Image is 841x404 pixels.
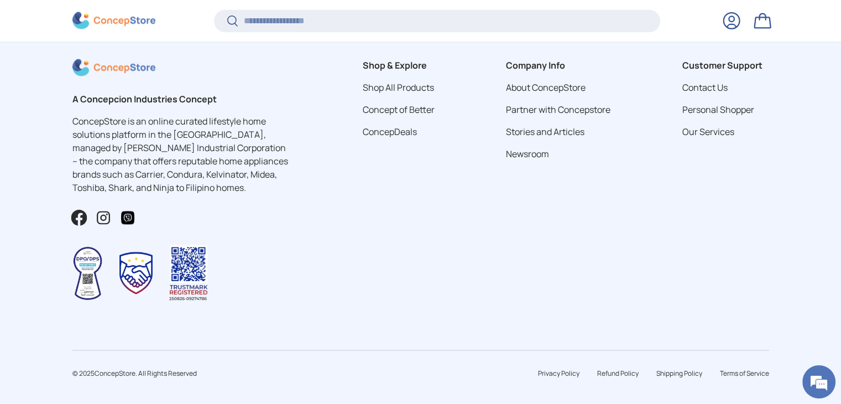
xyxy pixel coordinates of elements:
a: Contact Us [682,81,727,94]
a: Concept of Better [363,103,435,116]
h2: A Concepcion Industries Concept [72,92,291,106]
img: Trustmark Seal [119,252,153,294]
div: Conversation(s) [58,61,186,77]
a: Refund Policy [597,368,639,377]
div: Chat Now [68,274,148,295]
div: Minimize live chat window [181,6,208,32]
p: ConcepStore is an online curated lifestyle home solutions platform in the [GEOGRAPHIC_DATA], mana... [72,115,291,194]
a: About ConcepStore [506,81,586,94]
a: ConcepDeals [363,126,417,138]
a: Shipping Policy [656,368,702,377]
a: Partner with Concepstore [506,103,610,116]
a: Personal Shopper [682,103,754,116]
img: Trustmark QR [169,245,208,301]
span: © 2025 . All Rights Reserved [72,368,197,377]
img: ConcepStore [72,12,155,29]
img: Data Privacy Seal [72,246,103,301]
a: Privacy Policy [538,368,579,377]
a: Terms of Service [720,368,769,377]
a: Shop All Products [363,81,434,94]
a: Stories and Articles [506,126,584,138]
a: Newsroom [506,148,549,160]
a: Our Services [682,126,734,138]
a: ConcepStore [95,368,135,377]
span: No ongoing conversation [55,143,161,257]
